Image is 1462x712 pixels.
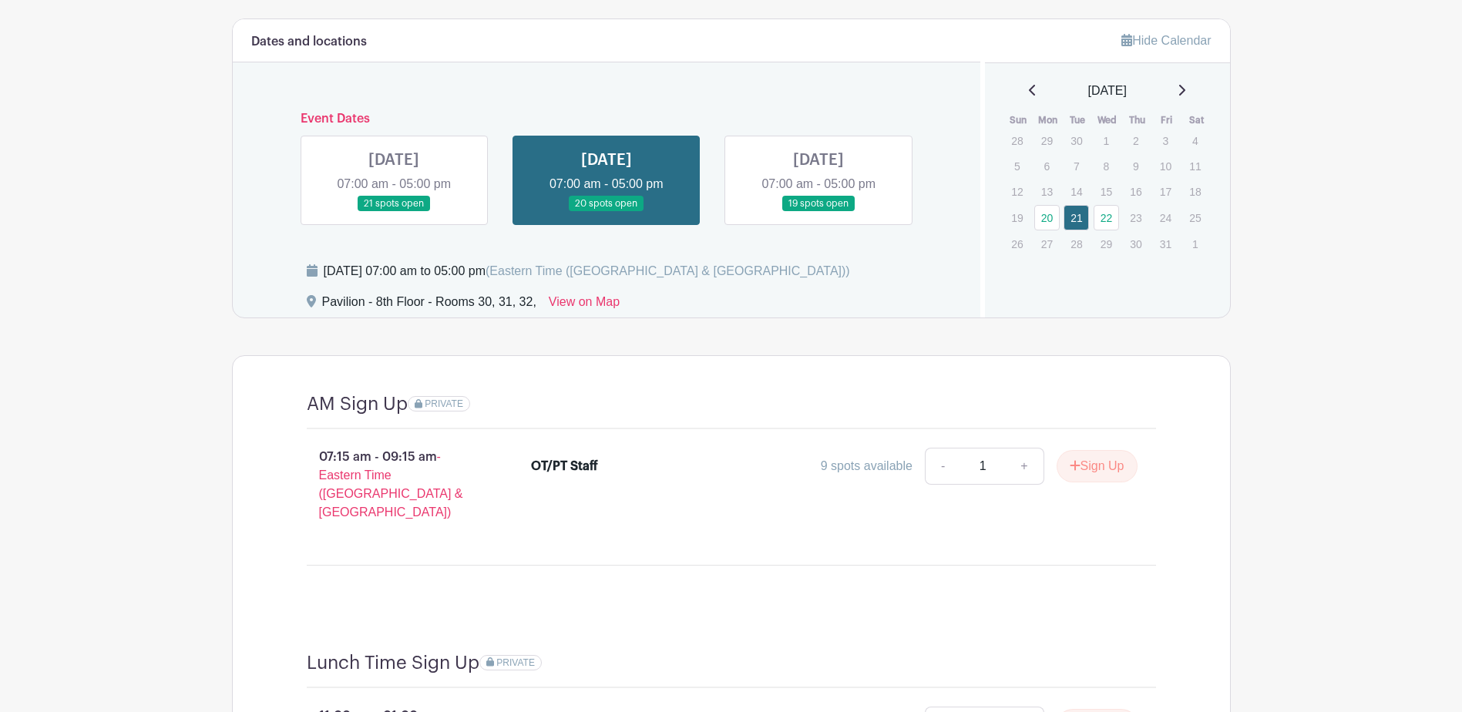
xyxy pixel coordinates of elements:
p: 5 [1004,154,1030,178]
p: 8 [1094,154,1119,178]
h4: Lunch Time Sign Up [307,652,479,674]
div: [DATE] 07:00 am to 05:00 pm [324,262,850,280]
p: 19 [1004,206,1030,230]
p: 18 [1182,180,1208,203]
p: 7 [1064,154,1089,178]
th: Sun [1003,113,1033,128]
p: 11 [1182,154,1208,178]
span: (Eastern Time ([GEOGRAPHIC_DATA] & [GEOGRAPHIC_DATA])) [486,264,850,277]
a: Hide Calendar [1121,34,1211,47]
p: 16 [1123,180,1148,203]
p: 27 [1034,232,1060,256]
h6: Dates and locations [251,35,367,49]
p: 23 [1123,206,1148,230]
span: PRIVATE [425,398,463,409]
p: 13 [1034,180,1060,203]
p: 26 [1004,232,1030,256]
span: [DATE] [1088,82,1127,100]
span: PRIVATE [496,657,535,668]
th: Thu [1122,113,1152,128]
p: 24 [1153,206,1178,230]
a: + [1005,448,1044,485]
p: 17 [1153,180,1178,203]
th: Wed [1093,113,1123,128]
h6: Event Dates [288,112,926,126]
p: 29 [1034,129,1060,153]
p: 14 [1064,180,1089,203]
h4: AM Sign Up [307,393,408,415]
p: 6 [1034,154,1060,178]
p: 31 [1153,232,1178,256]
span: - Eastern Time ([GEOGRAPHIC_DATA] & [GEOGRAPHIC_DATA]) [319,450,463,519]
p: 28 [1064,232,1089,256]
p: 2 [1123,129,1148,153]
p: 9 [1123,154,1148,178]
p: 15 [1094,180,1119,203]
a: 20 [1034,205,1060,230]
th: Tue [1063,113,1093,128]
p: 07:15 am - 09:15 am [282,442,507,528]
div: OT/PT Staff [531,457,598,475]
a: - [925,448,960,485]
p: 30 [1064,129,1089,153]
p: 28 [1004,129,1030,153]
p: 1 [1094,129,1119,153]
p: 12 [1004,180,1030,203]
div: 9 spots available [821,457,912,475]
th: Sat [1181,113,1212,128]
p: 4 [1182,129,1208,153]
div: Pavilion - 8th Floor - Rooms 30, 31, 32, [322,293,536,317]
p: 10 [1153,154,1178,178]
p: 1 [1182,232,1208,256]
p: 25 [1182,206,1208,230]
th: Mon [1033,113,1064,128]
p: 30 [1123,232,1148,256]
p: 3 [1153,129,1178,153]
button: Sign Up [1057,450,1138,482]
a: 22 [1094,205,1119,230]
a: 21 [1064,205,1089,230]
p: 29 [1094,232,1119,256]
a: View on Map [549,293,620,317]
th: Fri [1152,113,1182,128]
